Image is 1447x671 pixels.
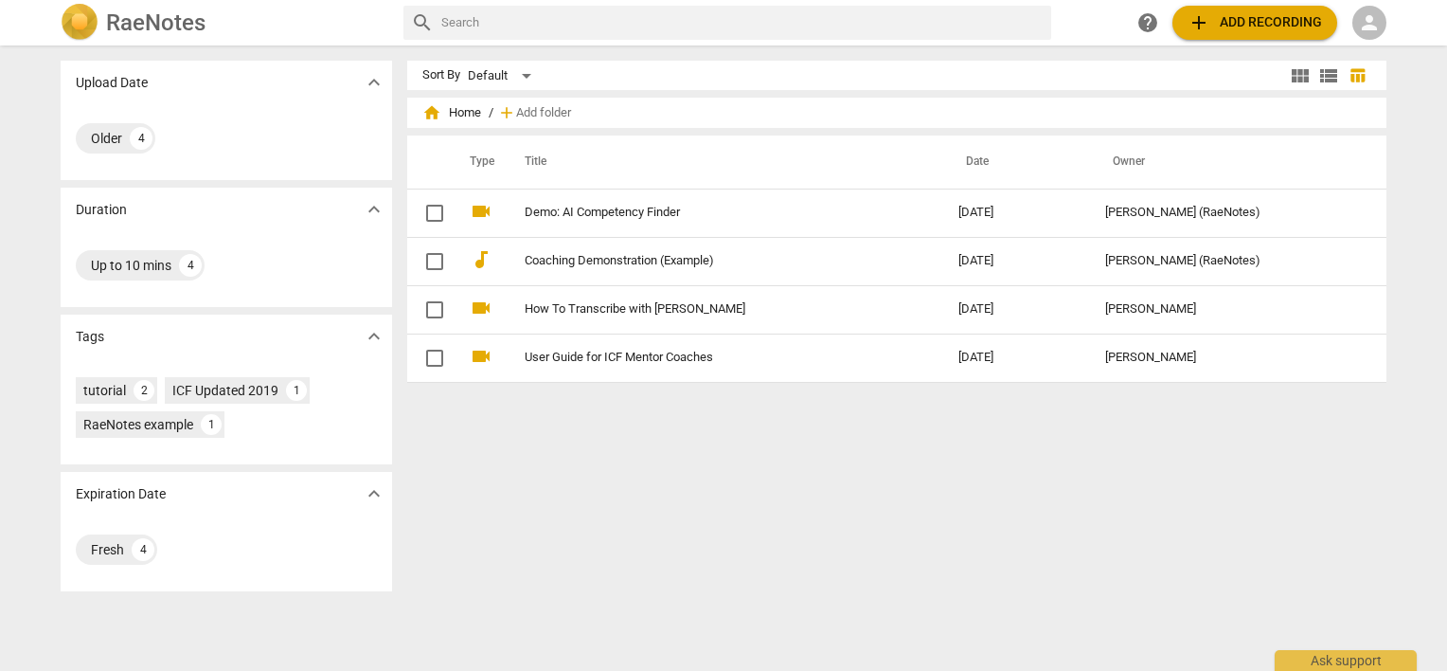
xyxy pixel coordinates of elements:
button: List view [1314,62,1343,90]
td: [DATE] [943,285,1090,334]
span: add [497,103,516,122]
th: Owner [1090,136,1367,189]
span: add [1188,11,1210,34]
div: 4 [132,538,154,561]
span: expand_more [363,482,385,505]
a: Demo: AI Competency Finder [525,206,890,220]
span: Add folder [516,106,571,120]
a: User Guide for ICF Mentor Coaches [525,351,890,365]
div: Up to 10 mins [91,256,171,275]
span: expand_more [363,198,385,221]
span: table_chart [1349,66,1367,84]
span: expand_more [363,71,385,94]
th: Type [455,136,502,189]
button: Table view [1343,62,1371,90]
a: Coaching Demonstration (Example) [525,254,890,268]
h2: RaeNotes [106,9,205,36]
span: Home [422,103,481,122]
span: videocam [470,200,492,223]
div: 4 [179,254,202,277]
button: Show more [360,195,388,224]
span: view_list [1317,64,1340,87]
span: view_module [1289,64,1312,87]
div: [PERSON_NAME] (RaeNotes) [1105,254,1351,268]
input: Search [441,8,1044,38]
p: Upload Date [76,73,148,93]
div: [PERSON_NAME] [1105,302,1351,317]
a: LogoRaeNotes [61,4,388,42]
div: Older [91,129,122,148]
div: 4 [130,127,152,150]
div: Fresh [91,540,124,559]
span: videocam [470,345,492,368]
span: expand_more [363,325,385,348]
button: Upload [1172,6,1337,40]
p: Expiration Date [76,484,166,504]
p: Duration [76,200,127,220]
span: / [489,106,493,120]
img: Logo [61,4,98,42]
div: ICF Updated 2019 [172,381,278,400]
button: Tile view [1286,62,1314,90]
span: Add recording [1188,11,1322,34]
div: 1 [201,414,222,435]
div: 1 [286,380,307,401]
span: videocam [470,297,492,319]
div: Default [468,61,538,91]
button: Show more [360,480,388,508]
span: person [1358,11,1381,34]
div: Sort By [422,68,460,82]
th: Date [943,136,1090,189]
a: How To Transcribe with [PERSON_NAME] [525,302,890,317]
div: [PERSON_NAME] [1105,351,1351,365]
td: [DATE] [943,334,1090,382]
div: [PERSON_NAME] (RaeNotes) [1105,206,1351,220]
span: audiotrack [470,248,492,271]
span: help [1136,11,1159,34]
button: Show more [360,322,388,351]
div: RaeNotes example [83,415,193,434]
span: search [411,11,434,34]
p: Tags [76,327,104,347]
th: Title [502,136,943,189]
div: Ask support [1275,650,1417,671]
div: 2 [134,380,154,401]
td: [DATE] [943,237,1090,285]
span: home [422,103,441,122]
a: Help [1131,6,1165,40]
div: tutorial [83,381,126,400]
button: Show more [360,68,388,97]
td: [DATE] [943,189,1090,237]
